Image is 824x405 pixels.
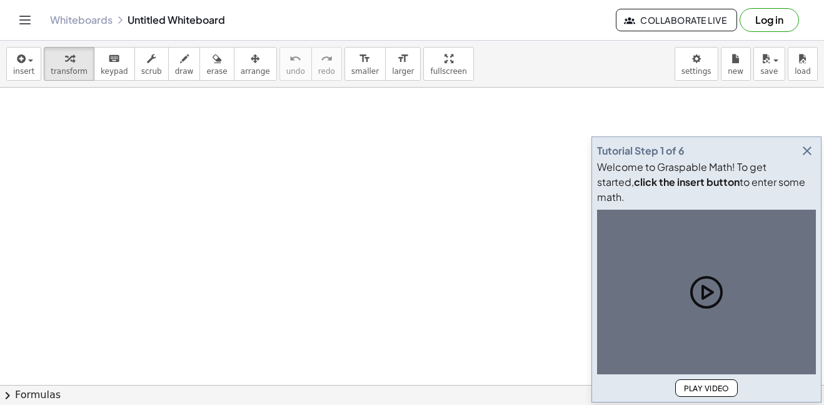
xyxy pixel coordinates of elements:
span: redo [318,67,335,76]
button: transform [44,47,94,81]
button: draw [168,47,201,81]
b: click the insert button [634,175,740,188]
span: keypad [101,67,128,76]
button: Toggle navigation [15,10,35,30]
span: Play Video [683,384,730,393]
i: undo [289,51,301,66]
i: redo [321,51,333,66]
i: keyboard [108,51,120,66]
span: undo [286,67,305,76]
button: Collaborate Live [616,9,737,31]
span: arrange [241,67,270,76]
i: format_size [359,51,371,66]
button: undoundo [279,47,312,81]
button: Play Video [675,379,738,397]
button: format_sizesmaller [344,47,386,81]
i: format_size [397,51,409,66]
button: keyboardkeypad [94,47,135,81]
button: scrub [134,47,169,81]
span: larger [392,67,414,76]
button: arrange [234,47,277,81]
span: insert [13,67,34,76]
a: Whiteboards [50,14,113,26]
button: redoredo [311,47,342,81]
button: save [753,47,785,81]
button: format_sizelarger [385,47,421,81]
button: fullscreen [423,47,473,81]
span: Collaborate Live [626,14,726,26]
button: insert [6,47,41,81]
span: load [795,67,811,76]
button: settings [675,47,718,81]
button: erase [199,47,234,81]
span: new [728,67,743,76]
span: save [760,67,778,76]
button: load [788,47,818,81]
span: settings [681,67,711,76]
span: erase [206,67,227,76]
span: transform [51,67,88,76]
span: scrub [141,67,162,76]
span: fullscreen [430,67,466,76]
div: Welcome to Graspable Math! To get started, to enter some math. [597,160,816,205]
span: smaller [351,67,379,76]
button: new [721,47,751,81]
div: Tutorial Step 1 of 6 [597,143,685,158]
span: draw [175,67,194,76]
button: Log in [740,8,799,32]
